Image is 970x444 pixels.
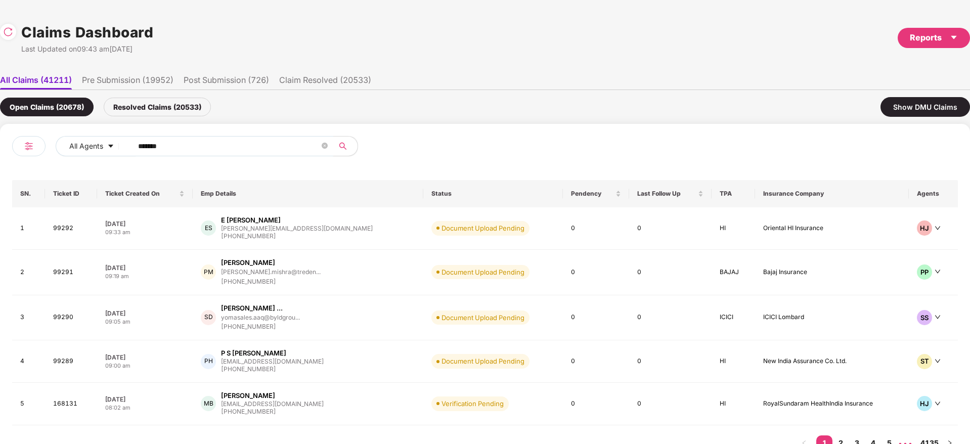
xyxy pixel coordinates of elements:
[712,180,755,207] th: TPA
[279,75,371,90] li: Claim Resolved (20533)
[637,190,696,198] span: Last Follow Up
[105,272,185,281] div: 09:19 am
[322,142,328,151] span: close-circle
[221,348,286,358] div: P S [PERSON_NAME]
[712,295,755,341] td: ICICI
[107,143,114,151] span: caret-down
[629,295,712,341] td: 0
[563,207,629,250] td: 0
[201,354,216,369] div: PH
[45,340,97,383] td: 99289
[21,43,153,55] div: Last Updated on 09:43 am[DATE]
[917,310,932,325] div: SS
[935,358,941,364] span: down
[105,263,185,272] div: [DATE]
[442,398,504,409] div: Verification Pending
[221,365,324,374] div: [PHONE_NUMBER]
[105,309,185,318] div: [DATE]
[563,295,629,341] td: 0
[712,383,755,425] td: HI
[322,143,328,149] span: close-circle
[45,383,97,425] td: 168131
[909,180,958,207] th: Agents
[712,207,755,250] td: HI
[935,225,941,231] span: down
[105,228,185,237] div: 09:33 am
[105,404,185,412] div: 08:02 am
[105,190,178,198] span: Ticket Created On
[712,340,755,383] td: HI
[221,401,324,407] div: [EMAIL_ADDRESS][DOMAIN_NAME]
[12,207,45,250] td: 1
[201,310,216,325] div: SD
[917,354,932,369] div: ST
[571,190,613,198] span: Pendency
[755,207,909,250] td: Oriental HI Insurance
[221,232,373,241] div: [PHONE_NUMBER]
[755,295,909,341] td: ICICI Lombard
[629,207,712,250] td: 0
[442,313,524,323] div: Document Upload Pending
[755,383,909,425] td: RoyalSundaram HealthIndia Insurance
[21,21,153,43] h1: Claims Dashboard
[12,383,45,425] td: 5
[910,31,958,44] div: Reports
[105,219,185,228] div: [DATE]
[12,295,45,341] td: 3
[563,340,629,383] td: 0
[221,215,281,225] div: E [PERSON_NAME]
[105,395,185,404] div: [DATE]
[221,391,275,401] div: [PERSON_NAME]
[917,396,932,411] div: HJ
[563,250,629,295] td: 0
[82,75,173,90] li: Pre Submission (19952)
[97,180,193,207] th: Ticket Created On
[935,401,941,407] span: down
[221,314,300,321] div: yomasales.aaq@byldgrou...
[712,250,755,295] td: BAJAJ
[755,340,909,383] td: New India Assurance Co. Ltd.
[629,340,712,383] td: 0
[69,141,103,152] span: All Agents
[629,250,712,295] td: 0
[917,220,932,236] div: HJ
[201,264,216,280] div: PM
[423,180,563,207] th: Status
[442,356,524,366] div: Document Upload Pending
[755,250,909,295] td: Bajaj Insurance
[221,358,324,365] div: [EMAIL_ADDRESS][DOMAIN_NAME]
[23,140,35,152] img: svg+xml;base64,PHN2ZyB4bWxucz0iaHR0cDovL3d3dy53My5vcmcvMjAwMC9zdmciIHdpZHRoPSIyNCIgaGVpZ2h0PSIyNC...
[221,269,321,275] div: [PERSON_NAME].mishra@treden...
[45,295,97,341] td: 99290
[563,383,629,425] td: 0
[45,207,97,250] td: 99292
[629,180,712,207] th: Last Follow Up
[333,136,358,156] button: search
[880,97,970,117] div: Show DMU Claims
[12,340,45,383] td: 4
[442,223,524,233] div: Document Upload Pending
[917,264,932,280] div: PP
[221,258,275,268] div: [PERSON_NAME]
[950,33,958,41] span: caret-down
[221,225,373,232] div: [PERSON_NAME][EMAIL_ADDRESS][DOMAIN_NAME]
[45,180,97,207] th: Ticket ID
[105,318,185,326] div: 09:05 am
[105,353,185,362] div: [DATE]
[104,98,211,116] div: Resolved Claims (20533)
[442,267,524,277] div: Document Upload Pending
[12,180,45,207] th: SN.
[201,220,216,236] div: ES
[193,180,423,207] th: Emp Details
[221,322,300,332] div: [PHONE_NUMBER]
[755,180,909,207] th: Insurance Company
[184,75,269,90] li: Post Submission (726)
[56,136,136,156] button: All Agentscaret-down
[3,27,13,37] img: svg+xml;base64,PHN2ZyBpZD0iUmVsb2FkLTMyeDMyIiB4bWxucz0iaHR0cDovL3d3dy53My5vcmcvMjAwMC9zdmciIHdpZH...
[12,250,45,295] td: 2
[935,269,941,275] span: down
[45,250,97,295] td: 99291
[935,314,941,320] span: down
[333,142,352,150] span: search
[105,362,185,370] div: 09:00 am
